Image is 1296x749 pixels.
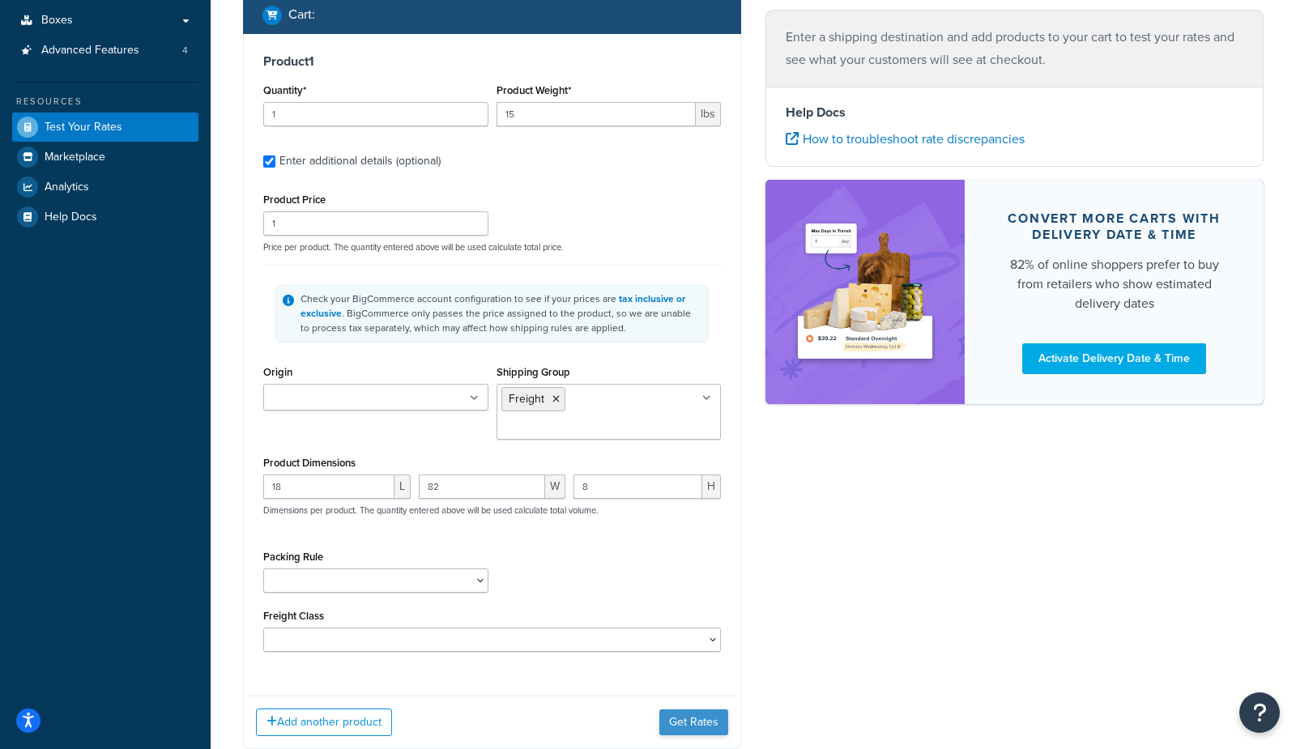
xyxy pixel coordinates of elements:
span: lbs [696,102,721,126]
label: Quantity* [263,84,306,96]
a: Marketplace [12,143,198,172]
h4: Help Docs [786,103,1243,122]
span: 4 [182,44,188,57]
div: Check your BigCommerce account configuration to see if your prices are . BigCommerce only passes ... [301,292,701,335]
label: Freight Class [263,610,324,622]
a: Help Docs [12,202,198,232]
label: Shipping Group [497,366,570,378]
div: 82% of online shoppers prefer to buy from retailers who show estimated delivery dates [1004,254,1225,313]
div: Convert more carts with delivery date & time [1004,210,1225,242]
button: Add another product [256,709,392,736]
a: Advanced Features4 [12,36,198,66]
span: Analytics [45,181,89,194]
label: Origin [263,366,292,378]
button: Get Rates [659,709,728,735]
p: Enter a shipping destination and add products to your cart to test your rates and see what your c... [786,26,1243,71]
img: feature-image-ddt-36eae7f7280da8017bfb280eaccd9c446f90b1fe08728e4019434db127062ab4.png [790,204,940,380]
a: Boxes [12,6,198,36]
label: Packing Rule [263,551,323,563]
a: Test Your Rates [12,113,198,142]
span: L [394,475,411,499]
input: 0.00 [497,102,697,126]
a: tax inclusive or exclusive [301,292,685,321]
label: Product Weight* [497,84,571,96]
li: Advanced Features [12,36,198,66]
a: Activate Delivery Date & Time [1022,343,1206,373]
div: Resources [12,95,198,109]
button: Open Resource Center [1239,692,1280,733]
input: Enter additional details (optional) [263,155,275,168]
label: Product Price [263,194,326,206]
p: Price per product. The quantity entered above will be used calculate total price. [259,241,725,253]
div: Enter additional details (optional) [279,150,441,172]
h3: Product 1 [263,53,721,70]
span: Marketplace [45,151,105,164]
span: Boxes [41,14,73,28]
input: 0 [263,102,488,126]
a: Analytics [12,172,198,202]
p: Dimensions per product. The quantity entered above will be used calculate total volume. [259,504,599,516]
h2: Cart : [288,7,315,22]
span: Test Your Rates [45,121,122,134]
span: Advanced Features [41,44,139,57]
span: Help Docs [45,211,97,224]
a: How to troubleshoot rate discrepancies [786,130,1025,148]
span: W [545,475,565,499]
label: Product Dimensions [263,457,356,469]
span: Freight [509,390,544,407]
span: H [702,475,721,499]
